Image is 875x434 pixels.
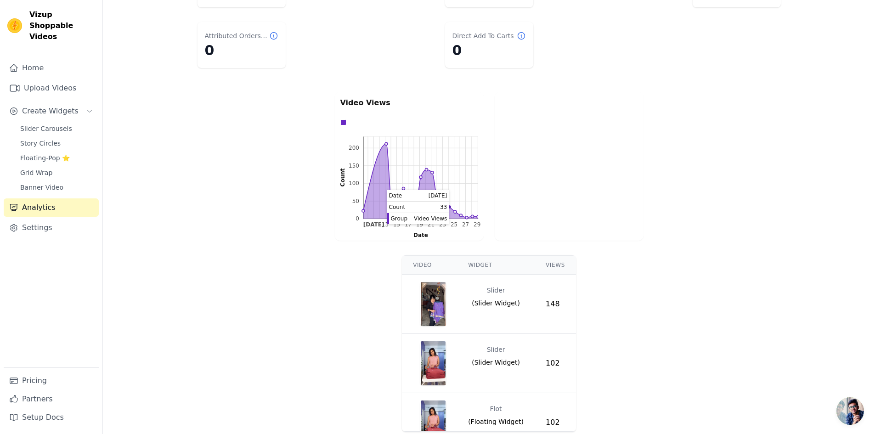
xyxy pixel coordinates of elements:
circle: 18 [407,211,410,214]
a: Analytics [4,198,99,217]
a: Partners [4,390,99,408]
text: 150 [349,163,359,169]
img: video [420,341,446,385]
div: Slider [487,341,505,358]
span: Banner Video [20,183,63,192]
circle: 5 [477,215,480,218]
span: ( Floating Widget ) [468,417,524,426]
text: 21 [427,222,434,228]
text: 17 [404,222,411,228]
a: Settings [4,219,99,237]
g: Mon Sep 29 2025 00:00:00 GMT+0530 (India Standard Time) [473,222,480,228]
span: Floating-Pop ⭐ [20,153,70,163]
div: Data groups [338,117,476,128]
text: 27 [462,222,469,228]
g: Wed Sep 17 2025 00:00:00 GMT+0530 (India Standard Time) [404,222,411,228]
div: 102 [546,417,565,428]
g: Thu Sep 11 2025 00:00:00 GMT+0530 (India Standard Time) [363,222,384,228]
circle: 49 [436,200,439,203]
span: Story Circles [20,139,61,148]
g: Sat Sep 13 2025 00:00:00 GMT+0530 (India Standard Time) [381,222,388,228]
text: 19 [416,222,423,228]
circle: 138 [425,169,428,171]
circle: 9 [413,214,416,217]
div: Open chat [836,397,864,425]
circle: 33 [448,206,451,209]
span: Slider Carousels [20,124,72,133]
dt: Direct Add To Carts [452,31,514,40]
text: Date [413,232,428,238]
a: Slider Carousels [15,122,99,135]
a: Grid Wrap [15,166,99,179]
g: Tue Sep 23 2025 00:00:00 GMT+0530 (India Standard Time) [439,222,446,228]
circle: 6 [471,215,474,218]
text: 13 [381,222,388,228]
circle: 19 [453,210,456,213]
dd: 0 [452,42,526,59]
span: ( Slider Widget ) [472,358,520,367]
a: Upload Videos [4,79,99,97]
circle: 50 [442,199,445,202]
g: bottom ticks [363,219,480,228]
circle: 130 [430,171,433,174]
div: Flot [490,400,502,417]
p: Video Views [340,97,478,108]
g: Mon Sep 15 2025 00:00:00 GMT+0530 (India Standard Time) [393,222,400,228]
text: 200 [349,145,359,151]
a: Floating-Pop ⭐ [15,152,99,164]
g: Sun Sep 21 2025 00:00:00 GMT+0530 (India Standard Time) [427,222,434,228]
th: Widget [457,256,535,275]
dd: 0 [205,42,278,59]
img: Vizup [7,18,22,33]
a: Pricing [4,372,99,390]
text: 23 [439,222,446,228]
circle: 22 [361,209,364,212]
text: 25 [450,222,457,228]
circle: 211 [384,142,387,145]
g: left axis [326,137,363,222]
a: Home [4,59,99,77]
span: Vizup Shoppable Videos [29,9,95,42]
a: Setup Docs [4,408,99,427]
th: Video [402,256,457,275]
circle: 3 [465,216,468,219]
circle: 9 [459,214,462,217]
text: 0 [356,215,359,222]
img: video [420,282,446,326]
text: 29 [473,222,480,228]
th: Views [535,256,576,275]
g: Sat Sep 27 2025 00:00:00 GMT+0530 (India Standard Time) [462,222,469,228]
a: Story Circles [15,137,99,150]
div: Slider [487,282,505,299]
div: 148 [546,299,565,310]
div: 102 [546,358,565,369]
span: Create Widgets [22,106,79,117]
g: Thu Sep 25 2025 00:00:00 GMT+0530 (India Standard Time) [450,222,457,228]
circle: 117 [419,176,422,179]
text: 100 [349,180,359,186]
text: [DATE] [363,222,384,228]
circle: 54 [396,198,399,201]
button: Create Widgets [4,102,99,120]
text: 15 [393,222,400,228]
g: Fri Sep 19 2025 00:00:00 GMT+0530 (India Standard Time) [416,222,423,228]
dt: Attributed Orders Count [205,31,269,40]
span: Grid Wrap [20,168,52,177]
circle: 85 [402,187,405,190]
a: Banner Video [15,181,99,194]
text: 50 [352,198,359,204]
text: Count [339,168,346,186]
circle: 32 [390,206,393,209]
g: left ticks [349,137,363,222]
span: ( Slider Widget ) [472,299,520,308]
